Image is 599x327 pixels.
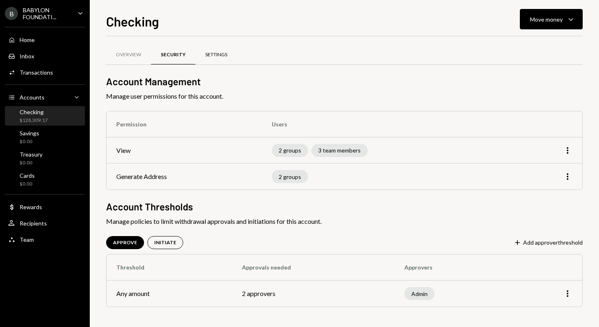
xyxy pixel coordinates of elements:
[513,239,583,247] button: Add approverthreshold
[395,254,512,281] th: Approvers
[272,170,308,183] div: 2 groups
[20,108,48,115] div: Checking
[232,254,395,281] th: Approvals needed
[20,117,48,124] div: $128,309.17
[5,170,85,189] a: Cards$0.00
[5,199,85,214] a: Rewards
[106,200,583,213] h2: Account Thresholds
[530,15,563,24] div: Move money
[311,144,368,157] div: 3 team members
[272,144,308,157] div: 2 groups
[20,203,42,210] div: Rewards
[106,281,232,307] td: Any amount
[195,44,237,65] a: Settings
[232,281,395,307] td: 2 approvers
[20,151,42,158] div: Treasury
[20,159,42,166] div: $0.00
[5,232,85,247] a: Team
[23,7,71,20] div: BABYLON FOUNDATI...
[20,130,39,137] div: Savings
[5,216,85,230] a: Recipients
[106,163,262,190] td: Generate Address
[20,220,47,227] div: Recipients
[205,51,227,58] div: Settings
[404,287,435,300] div: Admin
[5,7,18,20] div: B
[5,106,85,126] a: Checking$128,309.17
[20,94,44,101] div: Accounts
[5,127,85,147] a: Savings$0.00
[20,53,34,60] div: Inbox
[5,148,85,168] a: Treasury$0.00
[106,137,262,163] td: View
[262,111,517,137] th: Users
[20,138,39,145] div: $0.00
[20,172,35,179] div: Cards
[106,217,583,226] span: Manage policies to limit withdrawal approvals and initiations for this account.
[520,9,583,29] button: Move money
[106,111,262,137] th: Permission
[20,236,34,243] div: Team
[5,90,85,104] a: Accounts
[106,75,583,88] h2: Account Management
[151,44,195,65] a: Security
[106,13,159,29] h1: Checking
[5,49,85,63] a: Inbox
[106,254,232,281] th: Threshold
[5,65,85,80] a: Transactions
[20,69,53,76] div: Transactions
[106,44,151,65] a: Overview
[5,32,85,47] a: Home
[154,239,176,246] div: INITIATE
[116,51,141,58] div: Overview
[161,51,186,58] div: Security
[113,239,137,246] div: APPROVE
[20,36,35,43] div: Home
[20,181,35,188] div: $0.00
[106,91,583,101] span: Manage user permissions for this account.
